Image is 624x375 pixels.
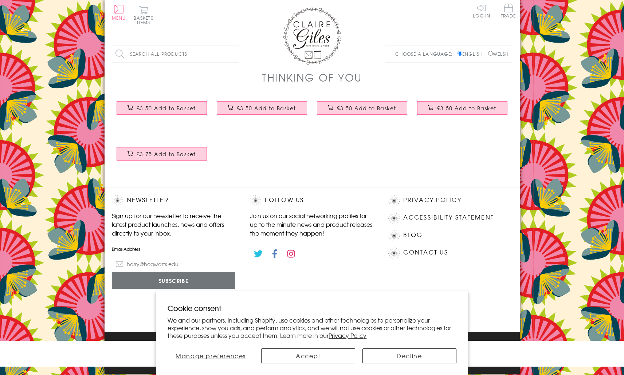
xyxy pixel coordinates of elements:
[112,246,236,252] label: Email Address
[217,101,307,115] button: £3.50 Add to Basket
[437,104,497,112] span: £3.50 Add to Basket
[458,51,486,57] label: English
[137,15,154,25] span: 0 items
[337,104,396,112] span: £3.50 Add to Basket
[112,256,236,272] input: harry@hogwarts.edu
[137,150,196,158] span: £3.75 Add to Basket
[403,213,494,222] a: Accessibility Statement
[488,51,493,56] input: Welsh
[488,51,509,57] label: Welsh
[112,195,236,206] h2: Newsletter
[250,195,374,206] h2: Follow Us
[362,348,456,363] button: Decline
[403,248,448,257] a: Contact Us
[232,46,239,62] input: Search
[212,96,312,127] a: Sympathy, Sorry, Thinking of you Card, Fern Flowers, Thoughts & Prayers £3.50 Add to Basket
[137,104,196,112] span: £3.50 Add to Basket
[412,96,513,127] a: Sympathy, Sorry, Thinking of you Card, Flowers, Sorry £3.50 Add to Basket
[176,351,246,360] span: Manage preferences
[168,316,456,339] p: We and our partners, including Shopify, use cookies and other technologies to personalize your ex...
[501,4,516,19] a: Trade
[117,101,207,115] button: £3.50 Add to Basket
[112,142,212,173] a: General Card Card, Telephone, Just to Say, Embellished with a colourful tassel £3.75 Add to Basket
[112,15,126,21] span: Menu
[458,51,462,56] input: English
[403,195,461,205] a: Privacy Policy
[250,211,374,237] p: Join us on our social networking profiles for up to the minute news and product releases the mome...
[168,303,456,313] h2: Cookie consent
[417,101,507,115] button: £3.50 Add to Basket
[473,4,490,18] a: Log In
[262,70,362,85] h1: Thinking of You
[112,96,212,127] a: Sympathy, Sorry, Thinking of you Card, Blue Star, Embellished with a padded star £3.50 Add to Basket
[283,7,341,65] img: Claire Giles Greetings Cards
[112,46,239,62] input: Search all products
[112,5,126,20] button: Menu
[261,348,355,363] button: Accept
[395,51,456,57] p: Choose a language:
[329,331,366,340] a: Privacy Policy
[112,211,236,237] p: Sign up for our newsletter to receive the latest product launches, news and offers directly to yo...
[501,4,516,18] span: Trade
[403,230,423,240] a: Blog
[237,104,296,112] span: £3.50 Add to Basket
[312,96,412,127] a: Sympathy, Sorry, Thinking of you Card, Heart, fabric butterfly Embellished £3.50 Add to Basket
[168,348,254,363] button: Manage preferences
[112,272,236,289] input: Subscribe
[117,147,207,161] button: £3.75 Add to Basket
[317,101,407,115] button: £3.50 Add to Basket
[134,6,154,24] button: Basket0 items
